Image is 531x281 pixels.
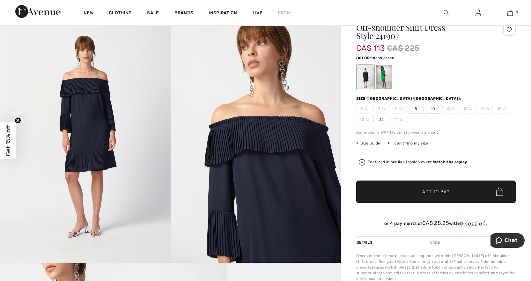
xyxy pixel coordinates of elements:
[359,159,365,166] img: Watch the replay
[15,5,61,18] img: 1ère Avenue
[147,10,159,17] a: Sale
[388,140,428,146] div: I can't find my size
[422,220,449,226] span: CA$ 28.25
[368,160,467,164] div: Featured in our live fashion event.
[496,188,503,196] img: Bag.svg
[444,9,449,17] img: search the website
[253,10,262,16] a: Live
[494,104,510,114] span: 18
[366,118,369,121] img: ring-m.svg
[356,220,516,229] div: or 4 payments ofCA$ 28.25withSezzle Click to learn more about Sezzle
[422,189,450,195] span: Add to Bag
[4,125,12,156] span: Get 15% off
[507,9,513,17] img: My Bag
[442,104,458,114] span: 12
[356,104,372,114] span: 2
[174,10,194,17] a: Brands
[109,10,132,17] a: Clothing
[459,221,482,226] img: Sezzle
[382,107,385,110] img: ring-m.svg
[356,129,516,135] div: Our model is 5'9"/175 cm and wears a size 6.
[376,65,392,89] div: Island green
[468,107,472,110] img: ring-m.svg
[278,10,291,16] a: Prom
[356,140,380,146] span: Size Guide
[470,9,486,17] a: Sign In
[356,23,489,40] h1: Off-shoulder Shift Dress Style 241907
[171,7,341,263] img: Off-Shoulder Shift Dress Style 241907. 2
[357,65,374,89] div: Midnight Blue
[425,104,441,114] span: 10
[356,220,516,226] div: or 4 payments of with
[503,107,506,110] img: ring-m.svg
[424,237,446,248] div: Care
[476,9,481,17] img: My Info
[391,104,407,114] span: 6
[387,42,419,54] span: CA$ 225
[451,107,454,110] img: ring-m.svg
[373,104,389,114] span: 4
[356,37,385,53] span: CA$ 113
[490,233,525,249] iframe: Opens a widget where you can chat to one of our agents
[408,104,424,114] span: 8
[356,181,516,203] button: Add to Bag
[356,56,371,60] span: Color:
[399,107,402,110] img: ring-m.svg
[365,107,368,110] img: ring-m.svg
[373,115,389,124] span: 22
[477,104,493,114] span: 16
[356,115,372,124] span: 20
[516,10,518,16] span: 7
[391,115,407,124] span: 24
[400,118,403,121] img: ring-m.svg
[15,117,21,123] button: Close teaser
[433,160,467,164] strong: Watch the replay
[84,10,93,17] a: New
[371,56,395,60] span: Island green
[356,237,374,248] div: Details
[486,107,489,110] img: ring-m.svg
[356,96,463,101] div: Size ([GEOGRAPHIC_DATA]/[GEOGRAPHIC_DATA]):
[494,9,526,17] a: 7
[460,104,476,114] span: 14
[209,10,237,17] span: Inspiration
